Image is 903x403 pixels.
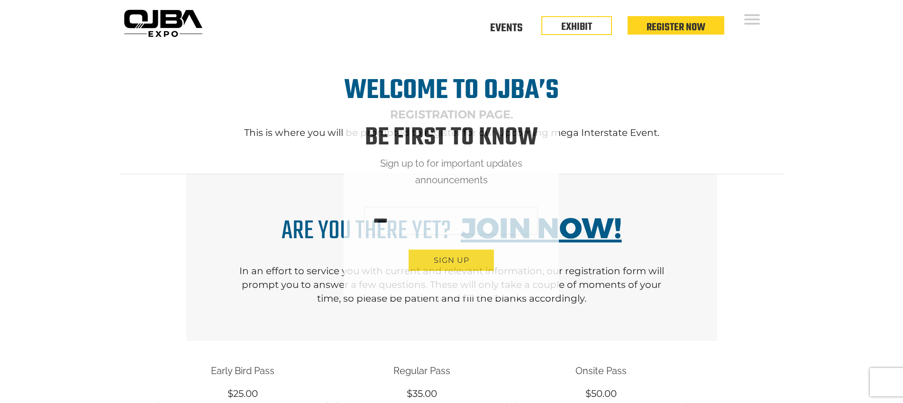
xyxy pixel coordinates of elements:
[219,217,684,243] h2: Are You There Yet?
[332,385,511,402] p: $35.00
[511,365,691,377] h3: Onsite Pass
[153,365,332,377] h3: Early Bird Pass
[561,19,592,35] a: EXHIBIT
[344,79,559,103] h1: Welcome to OJBA’s
[344,123,559,153] h1: Be first to know
[332,365,511,377] h3: Regular Pass
[647,19,705,36] a: Register Now
[219,257,684,313] p: In an effort to service you with current and relevant information, our registration form will pro...
[409,250,494,271] button: Sign up
[120,125,784,141] p: This is where you will be prompted to register for our Upcoming mega Interstate Event.
[153,385,332,402] p: $25.00
[344,155,559,188] p: Sign up to for important updates announcements
[511,385,691,402] p: $50.00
